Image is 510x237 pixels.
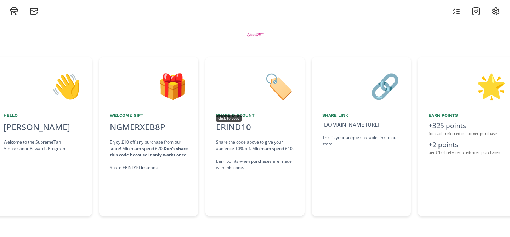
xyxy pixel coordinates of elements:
div: +2 points [429,140,506,150]
div: [DOMAIN_NAME][URL] [322,121,400,129]
div: 🔗 [322,68,400,104]
div: click to copy [216,115,242,122]
div: Hello [4,112,81,118]
strong: Don't share this code because it only works once. [110,145,188,158]
div: Share the code above to give your audience 10% off. Minimum spend £10. Earn points when purchases... [216,139,294,171]
div: This is your unique sharable link to our store. [322,134,400,147]
div: Share Discount [216,112,294,118]
div: 👋 [4,68,81,104]
div: 🌟 [429,68,506,104]
div: Share Link [322,112,400,118]
div: for each referred customer purchase [429,131,506,137]
div: 🏷️ [216,68,294,104]
div: [PERSON_NAME] [4,121,81,133]
div: ERIND10 [216,121,251,133]
div: +325 points [429,121,506,131]
div: Earn points [429,112,506,118]
img: BtZWWMaMEGZe [242,21,268,48]
div: Welcome Gift [110,112,188,118]
div: per £1 of referred customer purchases [429,150,506,156]
div: NGMERXEB8P [106,121,170,133]
div: Welcome to the SupremeTan Ambassador Rewards Program! [4,139,81,152]
div: 🎁 [110,68,188,104]
div: Enjoy £10 off any purchase from our store! Minimum spend £20. Share ERIND10 instead ☞ [110,139,188,171]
